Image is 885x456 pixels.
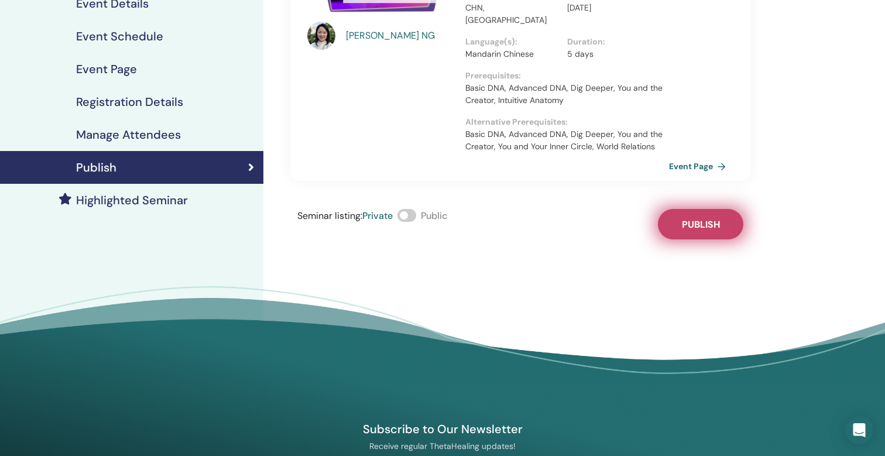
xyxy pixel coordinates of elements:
h4: Manage Attendees [76,128,181,142]
h4: Event Page [76,62,137,76]
p: [DATE] [567,2,662,14]
p: Duration : [567,36,662,48]
p: 5 days [567,48,662,60]
p: Prerequisites : [465,70,669,82]
p: Language(s) : [465,36,560,48]
p: Alternative Prerequisites : [465,116,669,128]
h4: Event Schedule [76,29,163,43]
a: [PERSON_NAME] NG [346,29,454,43]
p: CHN, [GEOGRAPHIC_DATA] [465,2,560,26]
span: Seminar listing : [297,210,362,222]
a: Event Page [669,157,730,175]
h4: Publish [76,160,116,174]
h4: Highlighted Seminar [76,193,188,207]
p: Mandarin Chinese [465,48,560,60]
span: Public [421,210,447,222]
p: Receive regular ThetaHealing updates! [307,441,578,451]
p: Basic DNA, Advanced DNA, Dig Deeper, You and the Creator, You and Your Inner Circle, World Relations [465,128,669,153]
p: Basic DNA, Advanced DNA, Dig Deeper, You and the Creator, Intuitive Anatomy [465,82,669,107]
img: default.jpg [307,22,335,50]
h4: Registration Details [76,95,183,109]
span: Private [362,210,393,222]
span: Publish [682,218,720,231]
button: Publish [658,209,743,239]
h4: Subscribe to Our Newsletter [307,421,578,437]
div: Open Intercom Messenger [845,416,873,444]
